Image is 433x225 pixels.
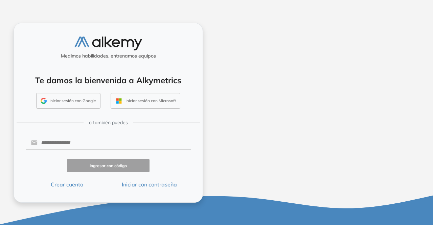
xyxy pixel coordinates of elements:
[115,97,123,105] img: OUTLOOK_ICON
[17,53,200,59] h5: Medimos habilidades, entrenamos equipos
[26,180,108,188] button: Crear cuenta
[108,180,191,188] button: Iniciar con contraseña
[41,98,47,104] img: GMAIL_ICON
[23,75,194,85] h4: Te damos la bienvenida a Alkymetrics
[399,193,433,225] iframe: Chat Widget
[89,119,128,126] span: o también puedes
[36,93,100,109] button: Iniciar sesión con Google
[67,159,150,172] button: Ingresar con código
[111,93,180,109] button: Iniciar sesión con Microsoft
[74,37,142,50] img: logo-alkemy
